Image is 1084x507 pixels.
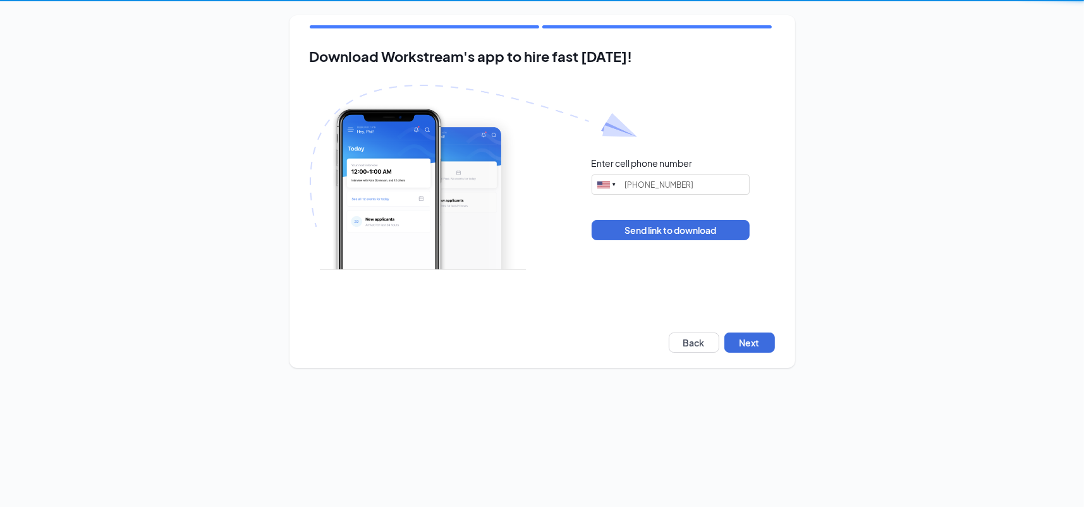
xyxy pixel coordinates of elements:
[592,175,621,194] div: United States: +1
[592,220,750,240] button: Send link to download
[310,49,775,64] h2: Download Workstream's app to hire fast [DATE]!
[669,333,719,353] button: Back
[310,85,637,270] img: Download Workstream's app with paper plane
[592,157,693,169] div: Enter cell phone number
[724,333,775,353] button: Next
